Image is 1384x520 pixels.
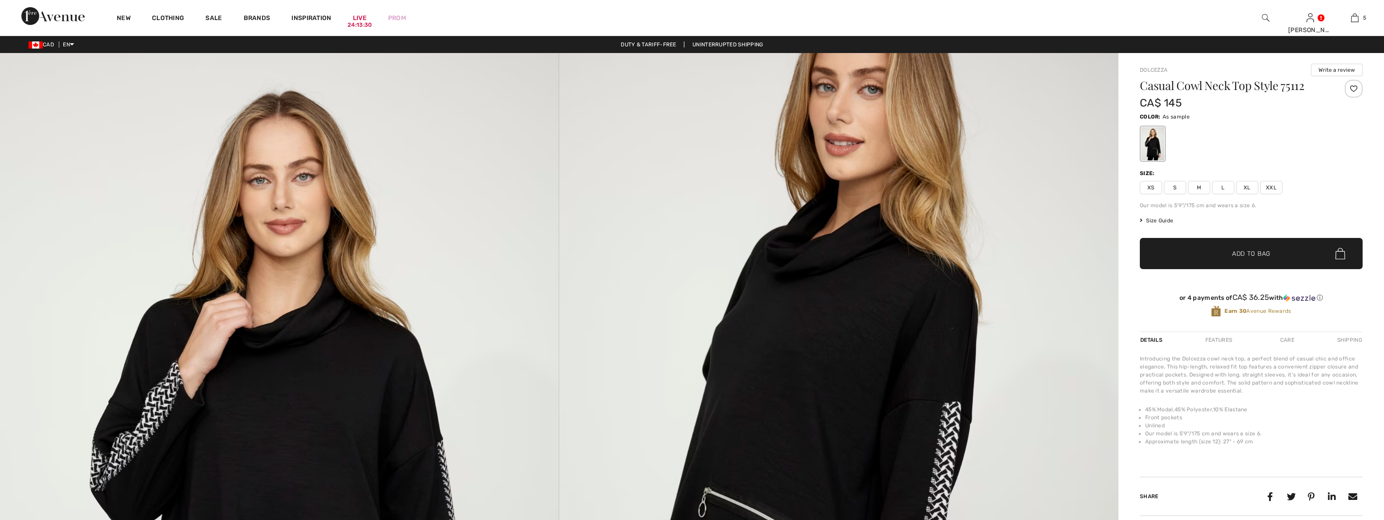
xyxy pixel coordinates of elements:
[29,41,43,49] img: Canadian Dollar
[117,14,131,24] a: New
[1188,181,1210,194] span: M
[1335,248,1345,259] img: Bag.svg
[1145,438,1363,446] li: Approximate length (size 12): 27" - 69 cm
[1145,405,1363,414] li: 45% Modal,45% Polyester,10% Elastane
[1163,114,1190,120] span: As sample
[1236,181,1258,194] span: XL
[29,41,57,48] span: CAD
[1212,181,1234,194] span: L
[1140,238,1363,269] button: Add to Bag
[1283,294,1315,302] img: Sezzle
[1140,181,1162,194] span: XS
[1351,12,1359,23] img: My Bag
[1164,181,1186,194] span: S
[244,14,270,24] a: Brands
[1198,332,1240,348] div: Features
[1335,332,1363,348] div: Shipping
[291,14,331,24] span: Inspiration
[1140,493,1159,500] span: Share
[21,7,85,25] img: 1ère Avenue
[1273,332,1302,348] div: Care
[1145,414,1363,422] li: Front pockets
[205,14,222,24] a: Sale
[1140,201,1363,209] div: Our model is 5'9"/175 cm and wears a size 6.
[1140,114,1161,120] span: Color:
[1288,25,1332,35] div: [PERSON_NAME]
[1306,13,1314,22] a: Sign In
[388,13,406,23] a: Prom
[1224,308,1246,314] strong: Earn 30
[1363,14,1366,22] span: 5
[1140,67,1167,73] a: Dolcezza
[1262,12,1269,23] img: search the website
[1140,217,1173,225] span: Size Guide
[1141,127,1164,160] div: As sample
[1140,293,1363,305] div: or 4 payments ofCA$ 36.25withSezzle Click to learn more about Sezzle
[1140,332,1165,348] div: Details
[1140,293,1363,302] div: or 4 payments of with
[1232,249,1270,258] span: Add to Bag
[1145,430,1363,438] li: Our model is 5'9"/175 cm and wears a size 6.
[1260,181,1282,194] span: XXL
[1311,64,1363,76] button: Write a review
[1145,422,1363,430] li: Unlined
[152,14,184,24] a: Clothing
[1140,80,1326,91] h1: Casual Cowl Neck Top Style 75112
[63,41,74,48] span: EN
[1224,307,1291,315] span: Avenue Rewards
[348,21,372,29] div: 24:13:30
[1140,97,1182,109] span: CA$ 145
[1140,169,1157,177] div: Size:
[353,13,367,23] a: Live24:13:30
[1211,305,1221,317] img: Avenue Rewards
[1232,293,1269,302] span: CA$ 36.25
[1140,355,1363,395] div: Introducing the Dolcezza cowl neck top, a perfect blend of casual chic and office elegance. This ...
[1333,12,1376,23] a: 5
[1306,12,1314,23] img: My Info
